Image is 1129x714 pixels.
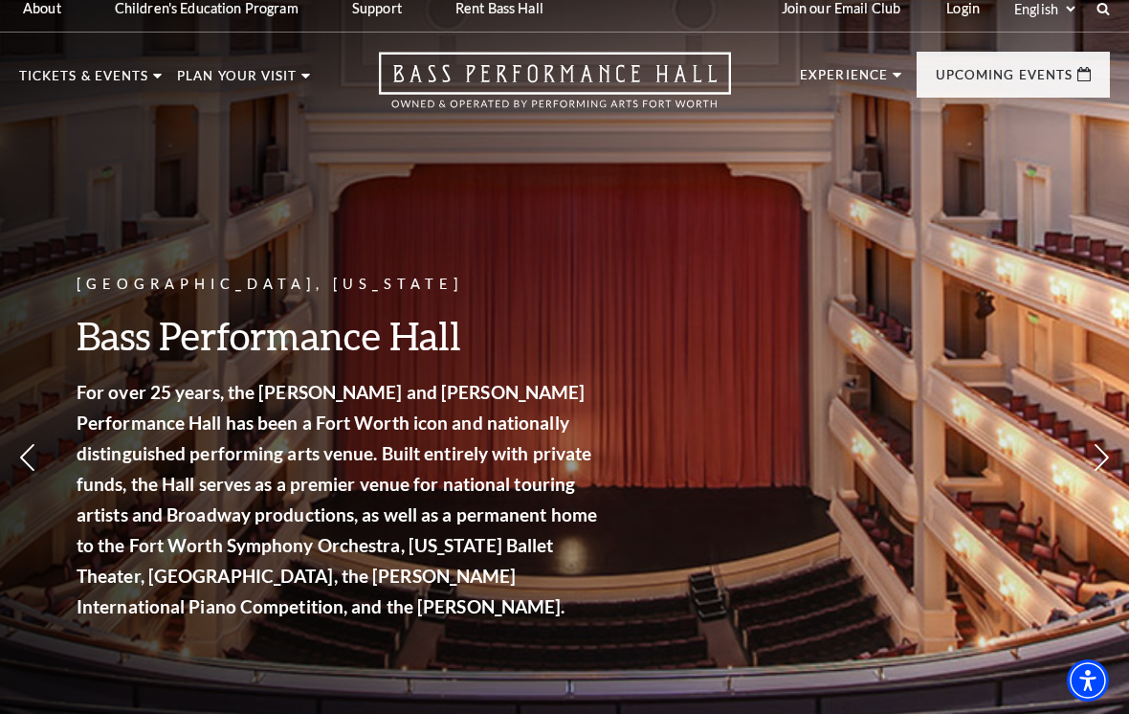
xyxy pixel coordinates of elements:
[77,311,603,360] h3: Bass Performance Hall
[1067,659,1109,702] div: Accessibility Menu
[77,273,603,297] p: [GEOGRAPHIC_DATA], [US_STATE]
[77,381,597,617] strong: For over 25 years, the [PERSON_NAME] and [PERSON_NAME] Performance Hall has been a Fort Worth ico...
[310,52,800,127] a: Open this option
[177,70,297,93] p: Plan Your Visit
[19,70,148,93] p: Tickets & Events
[936,69,1073,92] p: Upcoming Events
[800,69,888,92] p: Experience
